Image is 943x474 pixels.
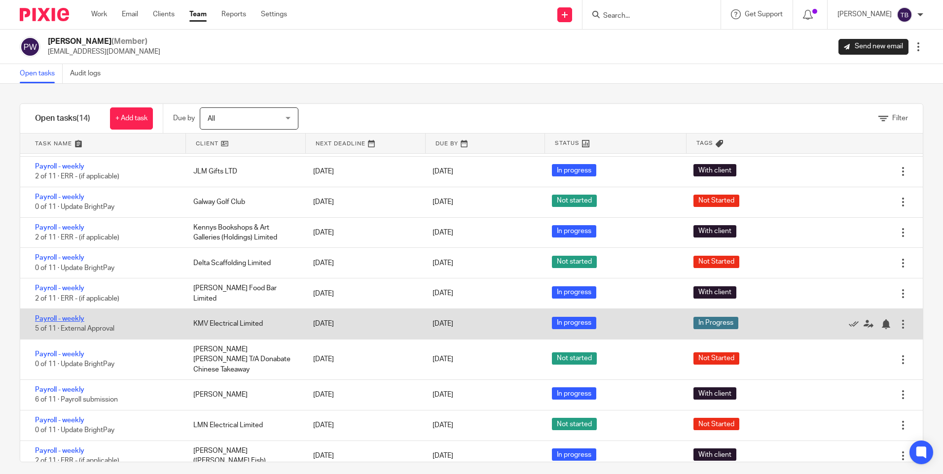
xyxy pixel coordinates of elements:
img: svg%3E [20,36,40,57]
div: Kennys Bookshops & Art Galleries (Holdings) Limited [183,218,303,248]
span: Not Started [693,352,739,365]
div: [PERSON_NAME] [183,385,303,405]
span: [DATE] [433,452,453,459]
a: Payroll - weekly [35,163,84,170]
a: Email [122,9,138,19]
span: Filter [892,115,908,122]
span: [DATE] [433,260,453,267]
input: Search [602,12,691,21]
span: 0 of 11 · Update BrightPay [35,203,114,210]
a: Reports [221,9,246,19]
span: 6 of 11 · Payroll submission [35,397,118,404]
a: Mark as done [849,319,864,329]
span: Not Started [693,418,739,430]
span: In progress [552,448,596,461]
span: 2 of 11 · ERR - (if applicable) [35,234,119,241]
a: + Add task [110,107,153,130]
div: [PERSON_NAME] [PERSON_NAME] T/A Donabate Chinese Takeaway [183,339,303,379]
div: Galway Golf Club [183,192,303,212]
div: KMV Electrical Limited [183,314,303,334]
div: [DATE] [303,284,423,304]
a: Clients [153,9,175,19]
a: Payroll - weekly [35,224,84,231]
div: [DATE] [303,415,423,435]
span: [DATE] [433,199,453,205]
span: Status [555,139,580,147]
div: [DATE] [303,349,423,369]
span: In progress [552,225,596,237]
a: Work [91,9,107,19]
div: Delta Scaffolding Limited [183,253,303,273]
span: 0 of 11 · Update BrightPay [35,361,114,368]
span: 0 of 11 · Update BrightPay [35,427,114,434]
p: Due by [173,113,195,123]
a: Payroll - weekly [35,315,84,322]
span: [DATE] [433,321,453,328]
div: [PERSON_NAME] ([PERSON_NAME] Fish) [183,441,303,471]
span: Get Support [745,11,783,18]
div: [DATE] [303,385,423,405]
span: 2 of 11 · ERR - (if applicable) [35,295,119,302]
span: In progress [552,286,596,299]
div: [DATE] [303,192,423,212]
span: 5 of 11 · External Approval [35,326,114,333]
div: [DATE] [303,314,423,334]
span: Not Started [693,256,739,268]
span: In progress [552,387,596,400]
span: In Progress [693,317,738,329]
div: [DATE] [303,223,423,242]
div: [DATE] [303,446,423,466]
span: 2 of 11 · ERR - (if applicable) [35,173,119,180]
span: 2 of 11 · ERR - (if applicable) [35,457,119,464]
h2: [PERSON_NAME] [48,36,160,47]
img: svg%3E [897,7,912,23]
span: [DATE] [433,356,453,363]
h1: Open tasks [35,113,90,124]
span: Not started [552,256,597,268]
a: Payroll - weekly [35,285,84,292]
span: [DATE] [433,229,453,236]
a: Payroll - weekly [35,447,84,454]
div: [PERSON_NAME] Food Bar Limited [183,278,303,308]
span: [DATE] [433,422,453,429]
a: Payroll - weekly [35,194,84,201]
span: With client [693,225,736,237]
span: Not started [552,195,597,207]
a: Payroll - weekly [35,254,84,261]
a: Payroll - weekly [35,417,84,424]
div: [DATE] [303,253,423,273]
p: [EMAIL_ADDRESS][DOMAIN_NAME] [48,47,160,57]
span: With client [693,164,736,176]
p: [PERSON_NAME] [837,9,892,19]
span: (14) [76,114,90,122]
span: 0 of 11 · Update BrightPay [35,265,114,271]
span: All [208,115,215,122]
img: Pixie [20,8,69,21]
span: With client [693,448,736,461]
span: Not started [552,352,597,365]
a: Audit logs [70,64,108,83]
span: [DATE] [433,290,453,297]
div: JLM Gifts LTD [183,162,303,181]
a: Payroll - weekly [35,386,84,393]
span: Not started [552,418,597,430]
span: Tags [696,139,713,147]
span: [DATE] [433,168,453,175]
span: With client [693,387,736,400]
span: Not Started [693,195,739,207]
span: With client [693,286,736,299]
a: Send new email [838,39,908,55]
span: In progress [552,317,596,329]
div: [DATE] [303,162,423,181]
a: Settings [261,9,287,19]
a: Team [189,9,207,19]
a: Payroll - weekly [35,351,84,358]
span: In progress [552,164,596,176]
span: (Member) [111,37,147,45]
span: [DATE] [433,391,453,398]
a: Open tasks [20,64,63,83]
div: LMN Electrical Limited [183,415,303,435]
